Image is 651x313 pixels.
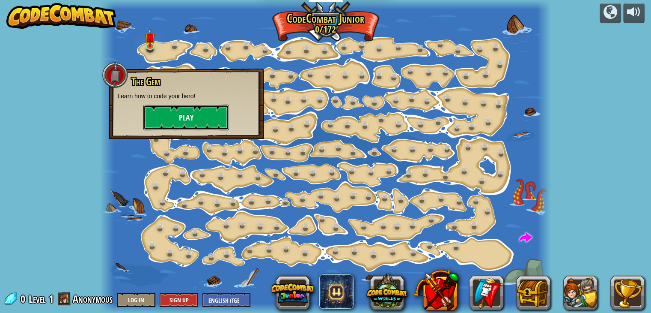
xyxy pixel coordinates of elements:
[143,105,229,130] button: Play
[145,28,156,47] img: level-banner-unstarted.png
[117,92,255,100] p: Learn how to code your hero!
[160,293,198,307] button: Sign Up
[117,293,155,307] button: Log In
[49,292,54,306] span: 1
[600,3,621,23] button: Campaigns
[21,292,28,306] span: 0
[73,292,113,306] span: Anonymous
[623,3,645,23] button: Adjust volume
[29,292,46,306] span: Level
[131,74,160,89] span: The Gem
[6,3,116,29] img: CodeCombat - Learn how to code by playing a game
